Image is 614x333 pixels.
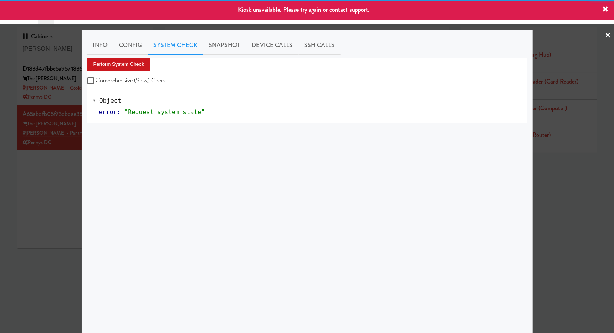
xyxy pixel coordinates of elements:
label: Comprehensive (Slow) Check [87,75,167,86]
button: Perform System Check [87,58,150,71]
a: Device Calls [246,36,299,55]
a: Info [87,36,113,55]
span: error [99,108,117,116]
span: Kiosk unavailable. Please try again or contact support. [238,5,370,14]
a: Snapshot [203,36,246,55]
a: × [605,24,611,47]
a: Config [113,36,148,55]
span: Object [99,97,121,104]
input: Comprehensive (Slow) Check [87,78,96,84]
a: SSH Calls [299,36,341,55]
span: "Request system state" [124,108,205,116]
a: System Check [148,36,203,55]
span: : [117,108,121,116]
